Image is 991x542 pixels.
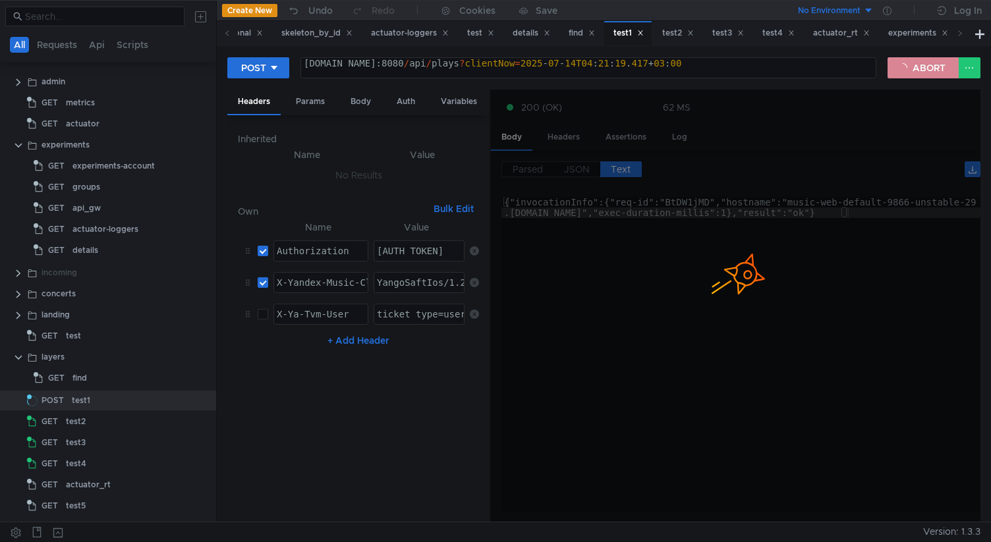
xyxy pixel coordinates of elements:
[762,26,795,40] div: test4
[48,240,65,260] span: GET
[42,72,65,92] div: admin
[371,26,449,40] div: actuator-loggers
[613,26,644,40] div: test1
[238,131,479,147] h6: Inherited
[308,3,333,18] div: Undo
[42,391,64,410] span: POST
[25,9,177,24] input: Search...
[335,169,382,181] nz-embed-empty: No Results
[66,114,99,134] div: actuator
[248,147,366,163] th: Name
[923,522,980,541] span: Version: 1.3.3
[42,326,58,346] span: GET
[227,57,289,78] button: POST
[48,219,65,239] span: GET
[42,496,58,516] span: GET
[42,93,58,113] span: GET
[66,412,86,431] div: test2
[66,326,81,346] div: test
[342,1,404,20] button: Redo
[66,496,86,516] div: test5
[42,263,77,283] div: incoming
[66,93,95,113] div: metrics
[888,26,948,40] div: experiments
[48,198,65,218] span: GET
[428,201,479,217] button: Bulk Edit
[72,177,100,197] div: groups
[268,219,368,235] th: Name
[113,37,152,53] button: Scripts
[33,37,81,53] button: Requests
[813,26,870,40] div: actuator_rt
[888,57,959,78] button: ABORT
[42,412,58,431] span: GET
[513,26,550,40] div: details
[798,5,861,17] div: No Environment
[85,37,109,53] button: Api
[281,26,353,40] div: skeleton_by_id
[66,454,86,474] div: test4
[72,240,98,260] div: details
[662,26,694,40] div: test2
[712,26,744,40] div: test3
[72,198,101,218] div: api_gw
[42,347,65,367] div: layers
[372,3,395,18] div: Redo
[569,26,595,40] div: find
[42,305,70,325] div: landing
[277,1,342,20] button: Undo
[322,333,395,348] button: + Add Header
[368,219,465,235] th: Value
[72,156,155,176] div: experiments-account
[42,433,58,452] span: GET
[42,135,90,155] div: experiments
[459,3,495,18] div: Cookies
[42,475,58,495] span: GET
[340,90,382,114] div: Body
[72,368,87,388] div: find
[72,391,90,410] div: test1
[66,475,111,495] div: actuator_rt
[238,203,428,219] h6: Own
[227,90,281,115] div: Headers
[42,284,76,304] div: concerts
[430,90,488,114] div: Variables
[366,147,479,163] th: Value
[66,433,86,452] div: test3
[42,454,58,474] span: GET
[48,156,65,176] span: GET
[222,4,277,17] button: Create New
[10,37,29,53] button: All
[42,114,58,134] span: GET
[48,368,65,388] span: GET
[536,6,557,15] div: Save
[241,61,266,75] div: POST
[467,26,494,40] div: test
[27,396,38,406] span: Loading...
[954,3,982,18] div: Log In
[72,219,138,239] div: actuator-loggers
[48,177,65,197] span: GET
[285,90,335,114] div: Params
[386,90,426,114] div: Auth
